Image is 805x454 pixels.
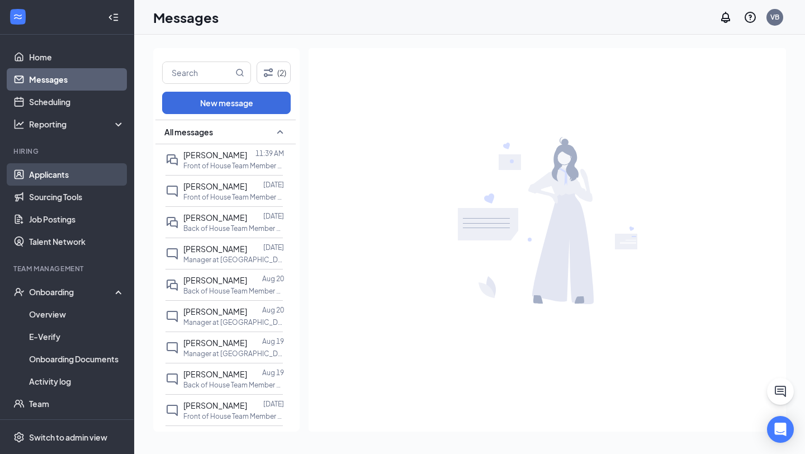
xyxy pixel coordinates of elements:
svg: ChatInactive [165,404,179,417]
p: Front of House Team Member at [GEOGRAPHIC_DATA] [183,161,284,171]
a: Team [29,392,125,415]
h1: Messages [153,8,219,27]
div: VB [770,12,779,22]
svg: ChatInactive [165,310,179,323]
span: [PERSON_NAME] [183,338,247,348]
span: [PERSON_NAME] [183,244,247,254]
a: Messages [29,68,125,91]
a: Sourcing Tools [29,186,125,208]
a: Job Postings [29,208,125,230]
button: Filter (2) [257,62,291,84]
button: ChatActive [767,378,794,405]
span: [PERSON_NAME] [183,212,247,223]
p: Manager at [GEOGRAPHIC_DATA] [183,255,284,264]
svg: WorkstreamLogo [12,11,23,22]
p: 11:39 AM [255,149,284,158]
p: Back of House Team Member at [GEOGRAPHIC_DATA] [183,286,284,296]
p: [DATE] [263,211,284,221]
svg: DoubleChat [165,153,179,167]
svg: ChatInactive [165,372,179,386]
p: Back of House Team Member at [GEOGRAPHIC_DATA] [183,380,284,390]
svg: Filter [262,66,275,79]
p: Front of House Team Member at [GEOGRAPHIC_DATA] [183,412,284,421]
svg: DoubleChat [165,278,179,292]
p: Front of House Team Member at [GEOGRAPHIC_DATA] [183,192,284,202]
p: Aug 20 [262,305,284,315]
span: [PERSON_NAME] [183,150,247,160]
p: Manager at [GEOGRAPHIC_DATA] [183,349,284,358]
a: Home [29,46,125,68]
a: E-Verify [29,325,125,348]
p: [DATE] [263,243,284,252]
svg: ChatInactive [165,185,179,198]
p: Manager at [GEOGRAPHIC_DATA] [183,318,284,327]
svg: ChatInactive [165,341,179,354]
svg: Collapse [108,12,119,23]
a: Scheduling [29,91,125,113]
div: Open Intercom Messenger [767,416,794,443]
p: [DATE] [263,431,284,440]
span: [PERSON_NAME] [183,181,247,191]
div: Reporting [29,119,125,130]
span: [PERSON_NAME] [183,306,247,316]
svg: DoubleChat [165,216,179,229]
div: Team Management [13,264,122,273]
svg: UserCheck [13,286,25,297]
button: New message [162,92,291,114]
div: Switch to admin view [29,432,107,443]
a: Talent Network [29,230,125,253]
a: Overview [29,303,125,325]
svg: Analysis [13,119,25,130]
p: [DATE] [263,399,284,409]
p: Back of House Team Member at [GEOGRAPHIC_DATA] [183,224,284,233]
svg: Notifications [719,11,732,24]
span: [PERSON_NAME] [183,400,247,410]
a: Documents [29,415,125,437]
svg: ChatActive [774,385,787,398]
span: [PERSON_NAME] [183,275,247,285]
p: Aug 20 [262,274,284,283]
input: Search [163,62,233,83]
p: Aug 19 [262,368,284,377]
div: Onboarding [29,286,115,297]
svg: MagnifyingGlass [235,68,244,77]
p: Aug 19 [262,337,284,346]
a: Onboarding Documents [29,348,125,370]
span: All messages [164,126,213,138]
a: Applicants [29,163,125,186]
span: [PERSON_NAME] [183,369,247,379]
svg: ChatInactive [165,247,179,261]
div: Hiring [13,146,122,156]
svg: QuestionInfo [744,11,757,24]
svg: Settings [13,432,25,443]
p: [DATE] [263,180,284,190]
svg: SmallChevronUp [273,125,287,139]
a: Activity log [29,370,125,392]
